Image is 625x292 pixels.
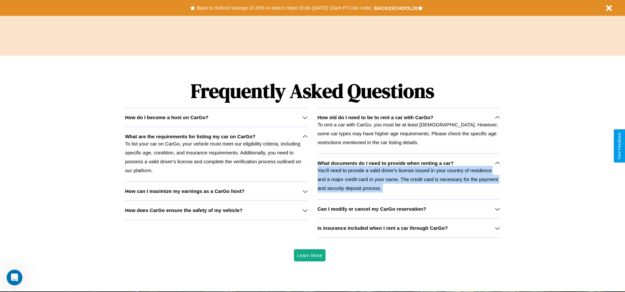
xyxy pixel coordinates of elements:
h3: Can I modify or cancel my CarGo reservation? [318,206,426,212]
h1: Frequently Asked Questions [125,74,500,108]
h3: How can I maximize my earnings as a CarGo host? [125,188,244,194]
p: You'll need to provide a valid driver's license issued in your country of residence and a major c... [318,166,500,193]
b: BACK2SCHOOL20 [374,5,418,11]
h3: How does CarGo ensure the safety of my vehicle? [125,207,242,213]
p: To rent a car with CarGo, you must be at least [DEMOGRAPHIC_DATA]. However, some car types may ha... [318,120,500,147]
p: To list your car on CarGo, your vehicle must meet our eligibility criteria, including specific ag... [125,139,307,175]
div: Give Feedback [617,133,622,159]
h3: How old do I need to be to rent a car with CarGo? [318,115,434,120]
h3: How do I become a host on CarGo? [125,115,208,120]
iframe: Intercom live chat [7,270,22,285]
h3: Is insurance included when I rent a car through CarGo? [318,225,448,231]
h3: What documents do I need to provide when renting a car? [318,160,454,166]
h3: What are the requirements for listing my car on CarGo? [125,134,255,139]
button: Learn More [294,249,326,261]
button: Back to School savings of 20% in select cities! Ends [DATE] 10am PT.Use code: [195,3,374,13]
